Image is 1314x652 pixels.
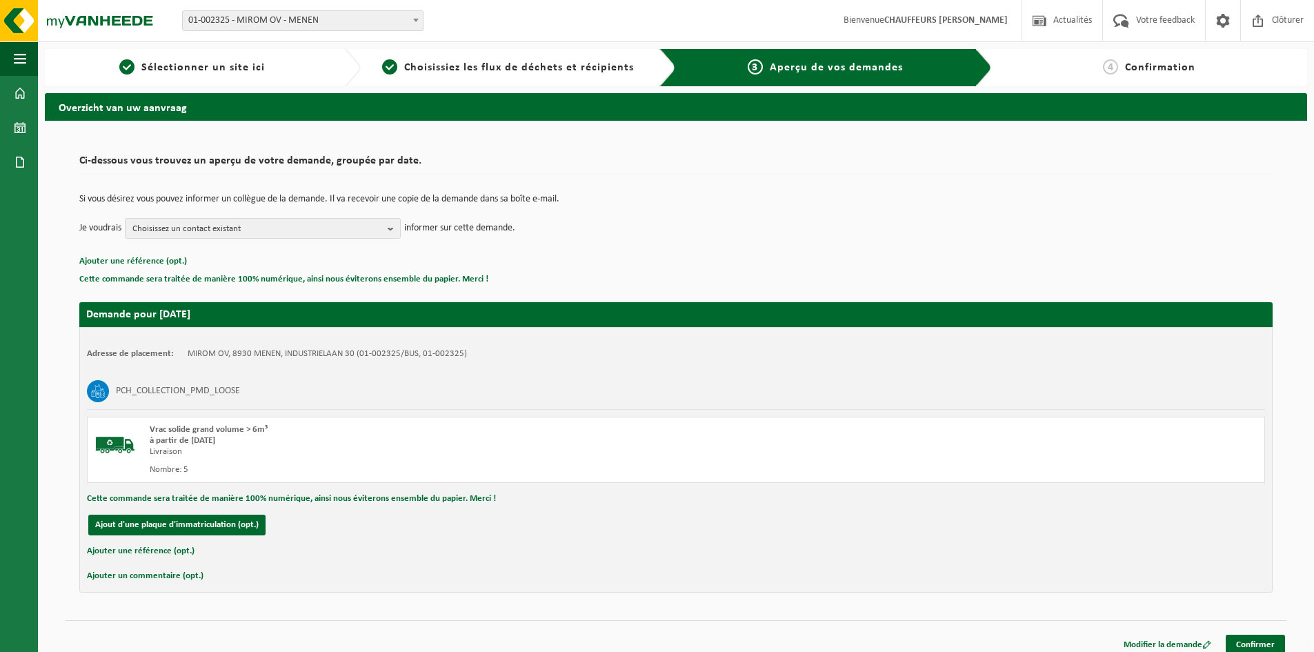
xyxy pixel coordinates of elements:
[87,542,195,560] button: Ajouter une référence (opt.)
[94,424,136,466] img: BL-SO-LV.png
[86,309,190,320] strong: Demande pour [DATE]
[182,10,424,31] span: 01-002325 - MIROM OV - MENEN
[87,490,496,508] button: Cette commande sera traitée de manière 100% numérique, ainsi nous éviterons ensemble du papier. M...
[88,515,266,535] button: Ajout d'une plaque d'immatriculation (opt.)
[1125,62,1195,73] span: Confirmation
[150,446,731,457] div: Livraison
[79,253,187,270] button: Ajouter une référence (opt.)
[884,15,1008,26] strong: CHAUFFEURS [PERSON_NAME]
[770,62,903,73] span: Aperçu de vos demandes
[119,59,135,75] span: 1
[52,59,333,76] a: 1Sélectionner un site ici
[188,348,467,359] td: MIROM OV, 8930 MENEN, INDUSTRIELAAN 30 (01-002325/BUS, 01-002325)
[141,62,265,73] span: Sélectionner un site ici
[150,425,268,434] span: Vrac solide grand volume > 6m³
[87,567,203,585] button: Ajouter un commentaire (opt.)
[183,11,423,30] span: 01-002325 - MIROM OV - MENEN
[79,155,1273,174] h2: Ci-dessous vous trouvez un aperçu de votre demande, groupée par date.
[150,436,215,445] strong: à partir de [DATE]
[382,59,397,75] span: 2
[79,270,488,288] button: Cette commande sera traitée de manière 100% numérique, ainsi nous éviterons ensemble du papier. M...
[79,218,121,239] p: Je voudrais
[404,62,634,73] span: Choisissiez les flux de déchets et récipients
[125,218,401,239] button: Choisissez un contact existant
[1103,59,1118,75] span: 4
[45,93,1307,120] h2: Overzicht van uw aanvraag
[748,59,763,75] span: 3
[150,464,731,475] div: Nombre: 5
[404,218,515,239] p: informer sur cette demande.
[132,219,382,239] span: Choisissez un contact existant
[116,380,240,402] h3: PCH_COLLECTION_PMD_LOOSE
[79,195,1273,204] p: Si vous désirez vous pouvez informer un collègue de la demande. Il va recevoir une copie de la de...
[368,59,649,76] a: 2Choisissiez les flux de déchets et récipients
[87,349,174,358] strong: Adresse de placement:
